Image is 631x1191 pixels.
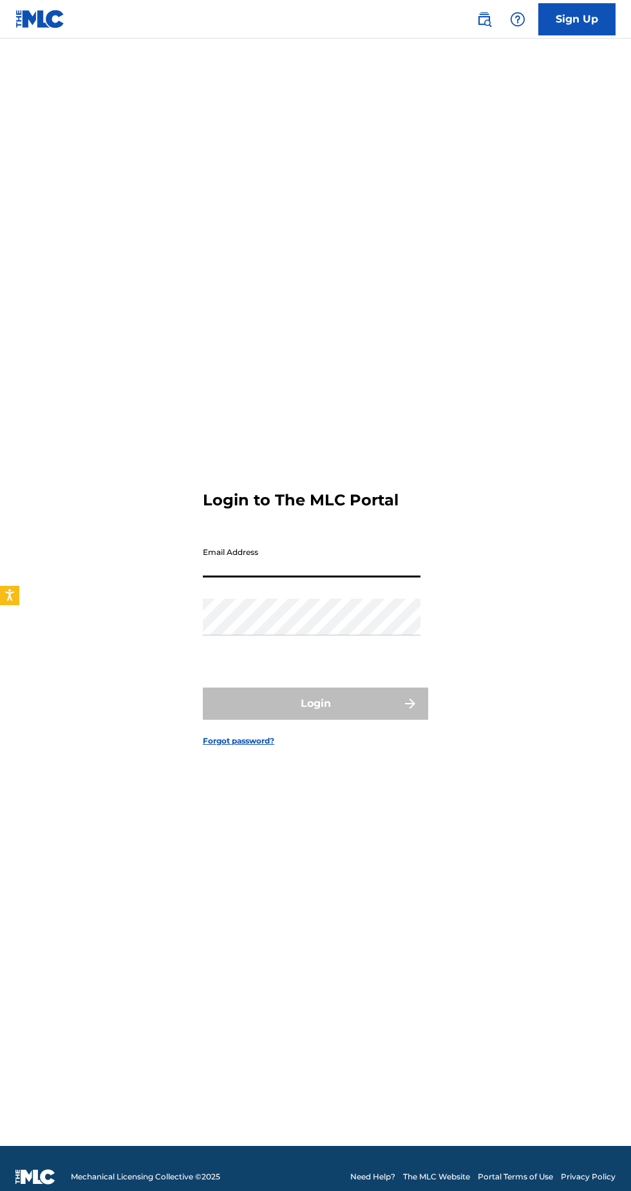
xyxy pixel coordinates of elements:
a: Forgot password? [203,735,274,747]
img: search [476,12,492,27]
a: Need Help? [350,1171,395,1183]
img: logo [15,1169,55,1185]
span: Mechanical Licensing Collective © 2025 [71,1171,220,1183]
a: Portal Terms of Use [478,1171,553,1183]
a: The MLC Website [403,1171,470,1183]
a: Privacy Policy [561,1171,616,1183]
img: MLC Logo [15,10,65,28]
a: Public Search [471,6,497,32]
a: Sign Up [538,3,616,35]
div: Help [505,6,531,32]
img: help [510,12,525,27]
h3: Login to The MLC Portal [203,491,399,510]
